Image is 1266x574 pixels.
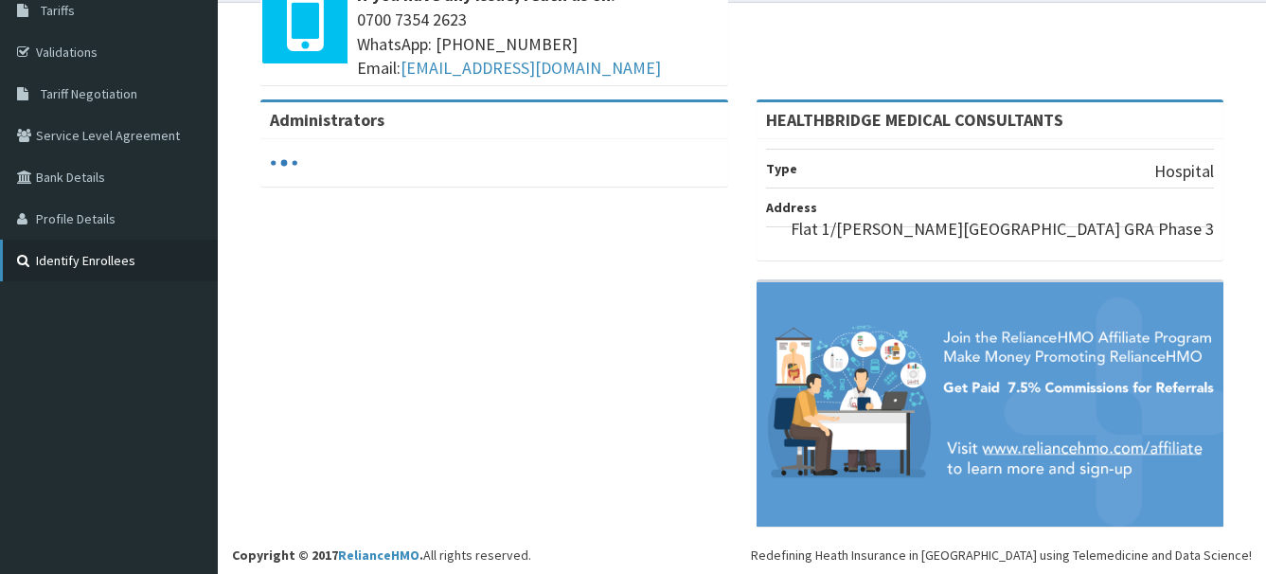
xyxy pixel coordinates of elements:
img: provider-team-banner.png [757,282,1224,527]
b: Address [766,199,817,216]
svg: audio-loading [270,149,298,177]
a: [EMAIL_ADDRESS][DOMAIN_NAME] [401,57,661,79]
span: 0700 7354 2623 WhatsApp: [PHONE_NUMBER] Email: [357,8,719,81]
strong: HEALTHBRIDGE MEDICAL CONSULTANTS [766,109,1063,131]
span: Tariff Negotiation [41,85,137,102]
strong: Copyright © 2017 . [232,547,423,564]
b: Administrators [270,109,384,131]
p: Flat 1/[PERSON_NAME][GEOGRAPHIC_DATA] GRA Phase 3 [791,217,1214,242]
b: Type [766,160,797,177]
a: RelianceHMO [338,547,419,564]
p: Hospital [1154,159,1214,184]
div: Redefining Heath Insurance in [GEOGRAPHIC_DATA] using Telemedicine and Data Science! [751,546,1252,565]
span: Tariffs [41,2,75,19]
